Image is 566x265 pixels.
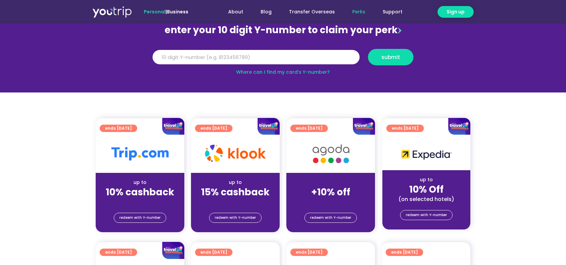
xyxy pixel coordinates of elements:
a: Business [167,8,188,15]
span: redeem with Y-number [310,213,351,222]
span: | [144,8,188,15]
a: redeem with Y-number [400,210,453,220]
a: About [219,6,252,18]
a: Sign up [438,6,474,18]
nav: Menu [206,6,411,18]
a: ends [DATE] [290,249,328,256]
a: Blog [252,6,280,18]
div: up to [196,179,274,186]
span: up to [324,179,337,186]
strong: 10% Off [409,183,444,196]
input: 10 digit Y-number (e.g. 8123456789) [153,50,360,65]
div: up to [388,176,465,183]
a: redeem with Y-number [304,213,357,223]
div: (on selected hotels) [388,196,465,203]
span: Personal [144,8,166,15]
div: up to [101,179,179,186]
span: submit [381,55,400,60]
a: Where can I find my card’s Y-number? [236,69,330,75]
span: Sign up [447,8,465,15]
span: ends [DATE] [391,249,418,256]
strong: 15% cashback [201,186,270,199]
a: ends [DATE] [195,249,232,256]
a: ends [DATE] [386,249,423,256]
div: (for stays only) [101,198,179,205]
div: (for stays only) [196,198,274,205]
a: redeem with Y-number [209,213,262,223]
a: Support [374,6,411,18]
span: ends [DATE] [200,249,227,256]
a: Transfer Overseas [280,6,344,18]
a: Perks [344,6,374,18]
span: ends [DATE] [296,249,322,256]
span: redeem with Y-number [119,213,161,222]
strong: 10% cashback [106,186,174,199]
form: Y Number [153,49,413,70]
a: redeem with Y-number [114,213,166,223]
span: redeem with Y-number [406,210,447,220]
div: enter your 10 digit Y-number to claim your perk [149,21,417,39]
span: redeem with Y-number [215,213,256,222]
strong: +10% off [311,186,350,199]
div: (for stays only) [292,198,370,205]
button: submit [368,49,413,65]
